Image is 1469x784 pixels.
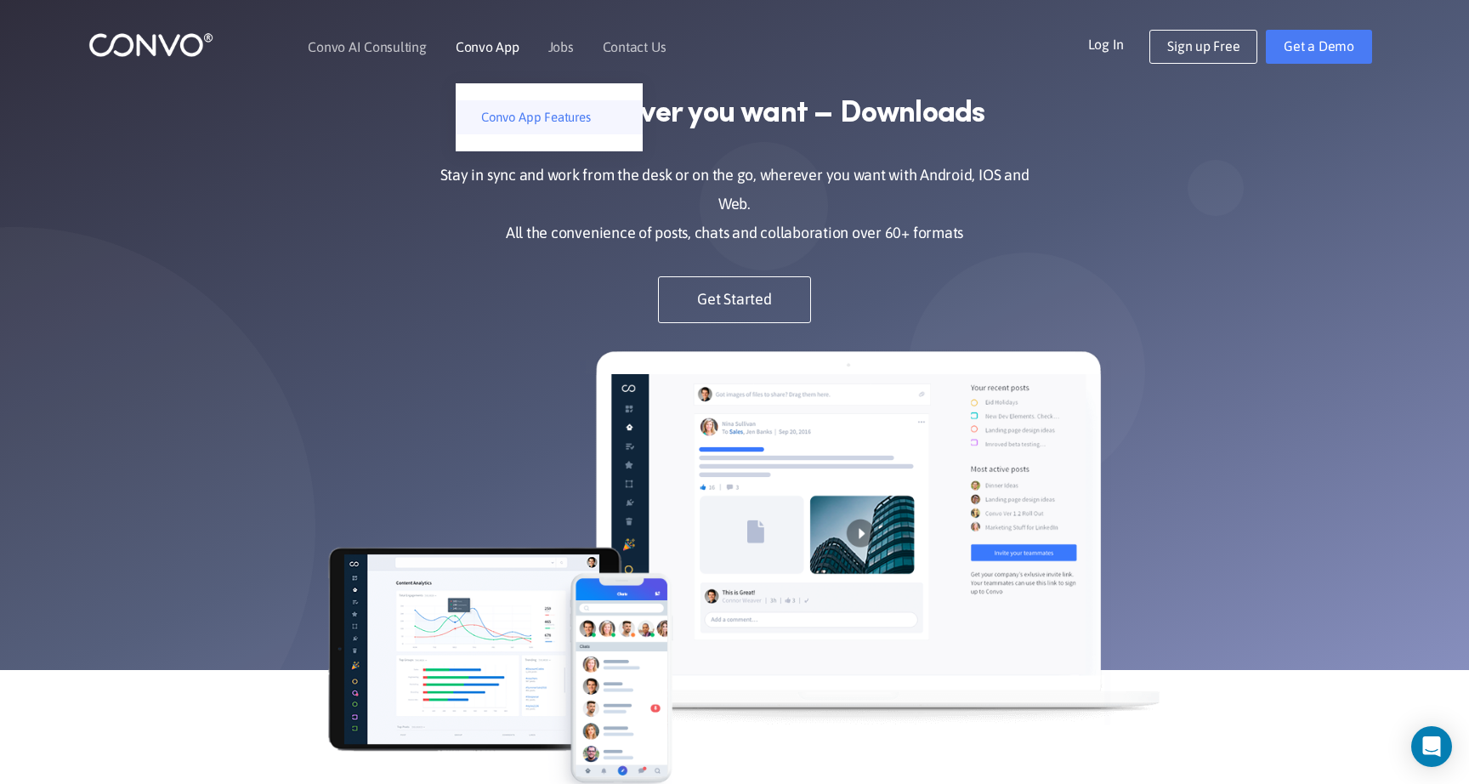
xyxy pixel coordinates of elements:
strong: Work wherever you want – Downloads [485,96,985,133]
p: Stay in sync and work from the desk or on the go, wherever you want with Android, IOS and Web. Al... [424,161,1045,247]
a: Contact Us [603,40,666,54]
a: Convo App Features [456,100,643,134]
a: Convo AI Consulting [308,40,426,54]
a: Jobs [548,40,574,54]
a: Log In [1088,30,1150,57]
div: Open Intercom Messenger [1411,726,1452,767]
a: Convo App [456,40,519,54]
img: logo_1.png [88,31,213,58]
a: Sign up Free [1149,30,1257,64]
a: Get Started [658,276,811,323]
a: Get a Demo [1266,30,1372,64]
